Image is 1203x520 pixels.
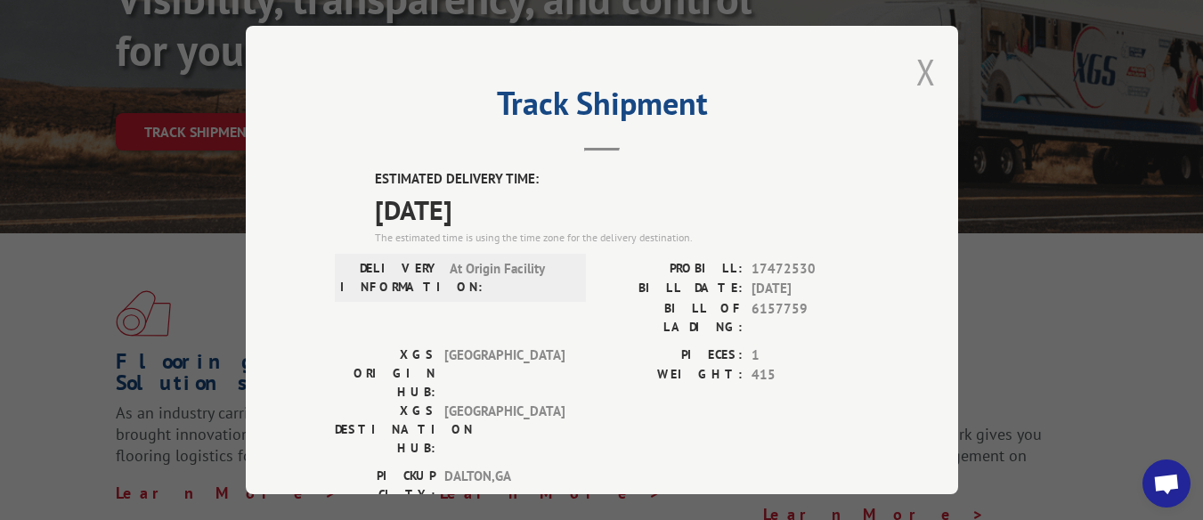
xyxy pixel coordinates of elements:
span: 1 [752,345,869,366]
span: [GEOGRAPHIC_DATA] [444,402,565,458]
label: XGS DESTINATION HUB: [335,402,435,458]
label: PROBILL: [602,259,743,280]
label: PIECES: [602,345,743,366]
span: DALTON , GA [444,467,565,504]
span: 6157759 [752,299,869,337]
span: 17472530 [752,259,869,280]
h2: Track Shipment [335,91,869,125]
button: Close modal [916,48,936,95]
span: [GEOGRAPHIC_DATA] [444,345,565,402]
span: 415 [752,365,869,386]
label: BILL OF LADING: [602,299,743,337]
div: Open chat [1142,459,1191,508]
label: DELIVERY INFORMATION: [340,259,441,297]
div: The estimated time is using the time zone for the delivery destination. [375,230,869,246]
label: XGS ORIGIN HUB: [335,345,435,402]
label: BILL DATE: [602,279,743,299]
span: [DATE] [752,279,869,299]
span: [DATE] [375,190,869,230]
label: PICKUP CITY: [335,467,435,504]
label: ESTIMATED DELIVERY TIME: [375,169,869,190]
label: WEIGHT: [602,365,743,386]
span: At Origin Facility [450,259,570,297]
